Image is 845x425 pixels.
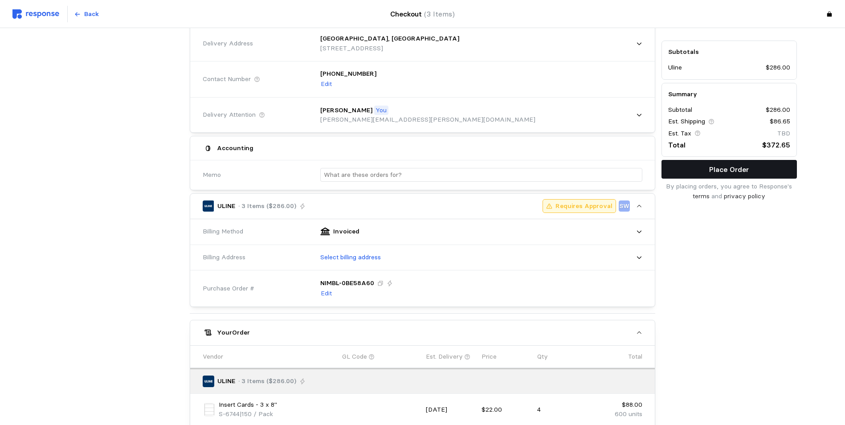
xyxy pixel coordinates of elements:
[661,160,797,179] button: Place Order
[770,117,790,127] p: $86.65
[203,170,221,180] span: Memo
[320,69,376,79] p: [PHONE_NUMBER]
[426,352,463,362] p: Est. Delivery
[555,201,612,211] p: Requires Approval
[190,194,655,219] button: ULINE· 3 Items ($286.00)Requires ApprovalSW
[320,288,332,299] button: Edit
[217,328,250,337] h5: Your Order
[709,164,749,175] p: Place Order
[203,284,254,294] span: Purchase Order #
[668,47,790,57] h5: Subtotals
[203,227,243,237] span: Billing Method
[190,219,655,306] div: ULINE· 3 Items ($286.00)Requires ApprovalSW
[766,63,790,73] p: $286.00
[693,192,710,200] a: terms
[766,105,790,115] p: $286.00
[668,117,705,127] p: Est. Shipping
[217,143,253,153] h5: Accounting
[203,352,223,362] p: Vendor
[376,106,387,115] p: You
[628,352,642,362] p: Total
[190,320,655,345] button: YourOrder
[219,410,240,418] span: S-6744
[69,6,104,23] button: Back
[320,79,332,90] button: Edit
[219,400,277,410] p: Insert Cards - 3 x 8"
[320,106,372,115] p: [PERSON_NAME]
[762,139,790,151] p: $372.65
[320,115,535,125] p: [PERSON_NAME][EMAIL_ADDRESS][PERSON_NAME][DOMAIN_NAME]
[203,403,216,416] img: S-6744
[84,9,99,19] p: Back
[217,201,235,211] p: ULINE
[482,405,531,415] p: $22.00
[593,400,642,410] p: $88.00
[12,9,59,19] img: svg%3e
[724,192,765,200] a: privacy policy
[424,10,455,18] span: (3 Items)
[203,110,256,120] span: Delivery Attention
[321,289,332,298] p: Edit
[321,79,332,89] p: Edit
[320,44,459,53] p: [STREET_ADDRESS]
[619,201,629,211] p: SW
[482,352,497,362] p: Price
[390,8,455,20] h4: Checkout
[320,34,459,44] p: [GEOGRAPHIC_DATA], [GEOGRAPHIC_DATA]
[537,405,587,415] p: 4
[217,376,235,386] p: ULINE
[240,410,273,418] span: | 150 / Pack
[661,182,797,201] p: By placing orders, you agree to Response's and
[342,352,367,362] p: GL Code
[537,352,548,362] p: Qty
[203,74,251,84] span: Contact Number
[668,105,692,115] p: Subtotal
[238,201,296,211] p: · 3 Items ($286.00)
[324,168,639,181] input: What are these orders for?
[777,129,790,139] p: TBD
[668,139,686,151] p: Total
[203,39,253,49] span: Delivery Address
[320,278,374,288] p: NIMBL-0BE58A60
[668,129,691,139] p: Est. Tax
[238,376,296,386] p: · 3 Items ($286.00)
[593,409,642,419] p: 600 units
[426,405,475,415] p: [DATE]
[320,253,381,262] p: Select billing address
[668,90,790,99] h5: Summary
[333,227,359,237] p: Invoiced
[203,253,245,262] span: Billing Address
[668,63,682,73] p: Uline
